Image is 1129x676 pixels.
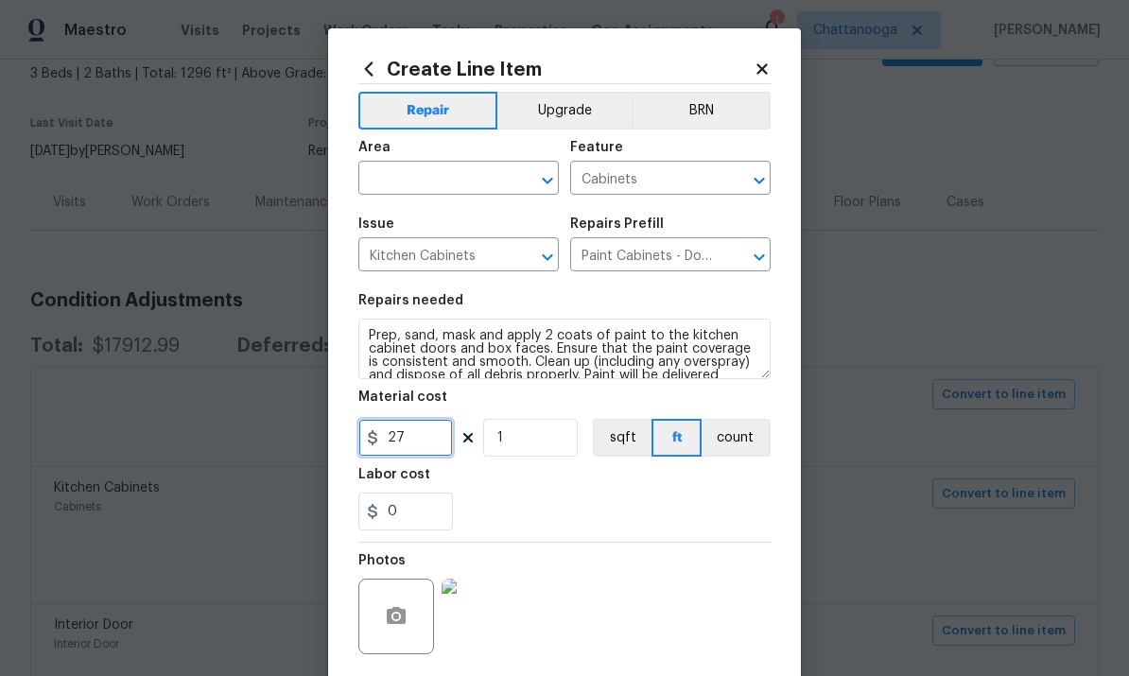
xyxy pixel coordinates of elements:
[702,419,771,457] button: count
[358,294,463,307] h5: Repairs needed
[358,217,394,231] h5: Issue
[358,554,406,567] h5: Photos
[534,244,561,270] button: Open
[632,92,771,130] button: BRN
[358,390,447,404] h5: Material cost
[497,92,633,130] button: Upgrade
[358,59,754,79] h2: Create Line Item
[570,217,664,231] h5: Repairs Prefill
[534,167,561,194] button: Open
[570,141,623,154] h5: Feature
[358,319,771,379] textarea: Prep, sand, mask and apply 2 coats of paint to the kitchen cabinet doors and box faces. Ensure th...
[593,419,651,457] button: sqft
[358,141,391,154] h5: Area
[746,167,773,194] button: Open
[358,468,430,481] h5: Labor cost
[358,92,497,130] button: Repair
[651,419,702,457] button: ft
[746,244,773,270] button: Open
